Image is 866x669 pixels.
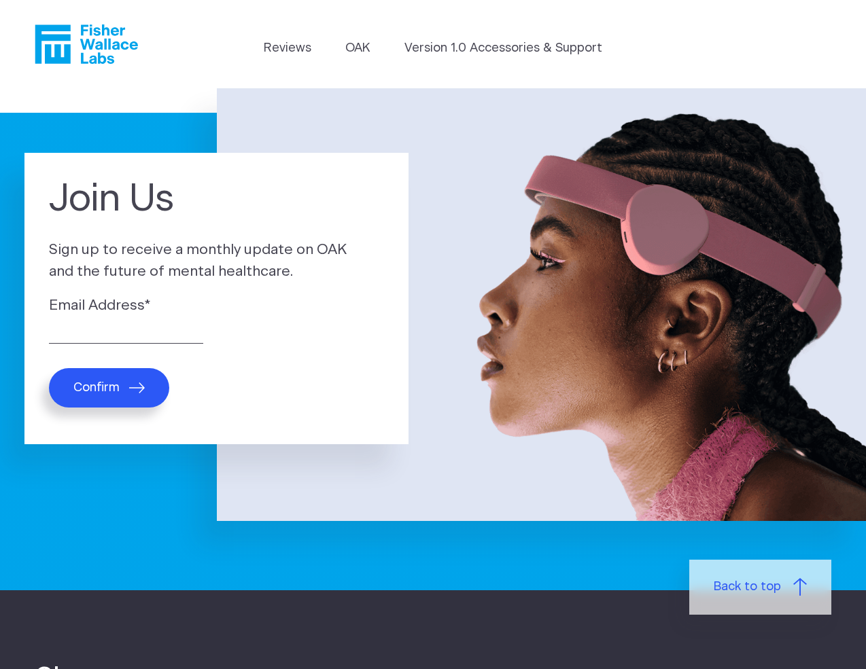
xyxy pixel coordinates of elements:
[264,39,311,58] a: Reviews
[689,560,831,615] a: Back to top
[49,368,169,408] button: Confirm
[73,380,120,395] span: Confirm
[49,239,384,282] p: Sign up to receive a monthly update on OAK and the future of mental healthcare.
[49,295,384,317] label: Email Address
[404,39,602,58] a: Version 1.0 Accessories & Support
[714,578,781,596] span: Back to top
[345,39,370,58] a: OAK
[49,177,384,221] h1: Join Us
[35,24,138,64] a: Fisher Wallace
